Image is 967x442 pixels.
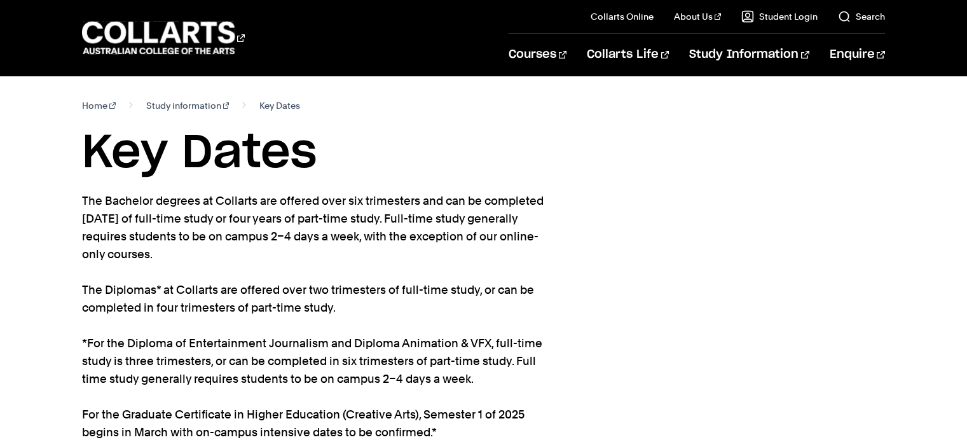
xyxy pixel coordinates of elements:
[259,97,300,114] span: Key Dates
[591,10,654,23] a: Collarts Online
[82,192,546,441] p: The Bachelor degrees at Collarts are offered over six trimesters and can be completed [DATE] of f...
[82,125,884,182] h1: Key Dates
[741,10,818,23] a: Student Login
[509,34,566,76] a: Courses
[838,10,885,23] a: Search
[587,34,669,76] a: Collarts Life
[674,10,721,23] a: About Us
[82,97,116,114] a: Home
[689,34,809,76] a: Study Information
[146,97,230,114] a: Study information
[82,20,245,56] div: Go to homepage
[830,34,885,76] a: Enquire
